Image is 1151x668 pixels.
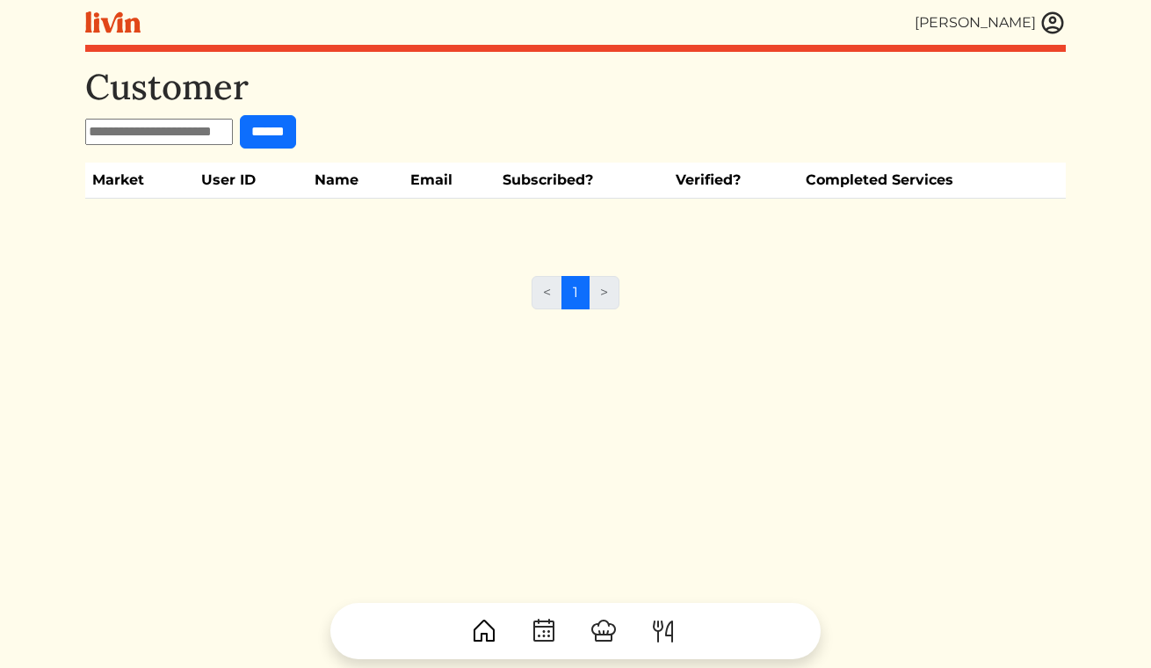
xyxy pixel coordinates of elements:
img: ForkKnife-55491504ffdb50bab0c1e09e7649658475375261d09fd45db06cec23bce548bf.svg [649,617,677,645]
img: ChefHat-a374fb509e4f37eb0702ca99f5f64f3b6956810f32a249b33092029f8484b388.svg [590,617,618,645]
img: House-9bf13187bcbb5817f509fe5e7408150f90897510c4275e13d0d5fca38e0b5951.svg [470,617,498,645]
th: Email [403,163,496,199]
img: user_account-e6e16d2ec92f44fc35f99ef0dc9cddf60790bfa021a6ecb1c896eb5d2907b31c.svg [1039,10,1066,36]
nav: Page [532,276,619,323]
th: Completed Services [799,163,1066,199]
div: [PERSON_NAME] [915,12,1036,33]
img: livin-logo-a0d97d1a881af30f6274990eb6222085a2533c92bbd1e4f22c21b4f0d0e3210c.svg [85,11,141,33]
h1: Customer [85,66,1066,108]
img: CalendarDots-5bcf9d9080389f2a281d69619e1c85352834be518fbc73d9501aef674afc0d57.svg [530,617,558,645]
a: 1 [561,276,590,309]
th: Verified? [669,163,800,199]
th: Name [308,163,403,199]
th: Subscribed? [496,163,668,199]
th: Market [85,163,194,199]
th: User ID [194,163,308,199]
